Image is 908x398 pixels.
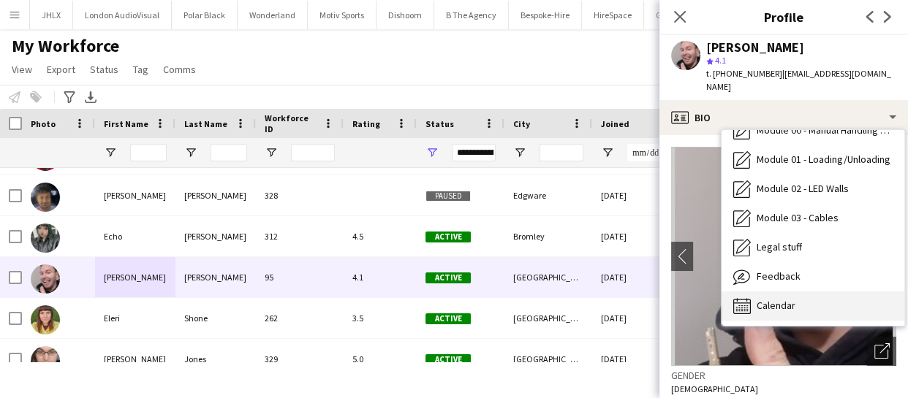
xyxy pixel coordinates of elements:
button: Open Filter Menu [601,146,614,159]
span: Workforce ID [265,112,317,134]
button: Motiv Sports [308,1,377,29]
div: [DATE] [592,339,680,379]
span: Legal stuff [757,240,802,253]
span: My Workforce [12,35,119,57]
input: City Filter Input [540,144,583,161]
div: [GEOGRAPHIC_DATA] [504,298,592,338]
div: 262 [256,298,344,338]
a: View [6,60,38,79]
img: Crew avatar or photo [671,147,896,366]
button: Open Filter Menu [425,146,439,159]
span: Calendar [757,299,795,312]
div: Feedback [722,262,904,291]
button: London AudioVisual [73,1,172,29]
span: City [513,118,530,129]
span: Tag [133,63,148,76]
img: Echo Aldhous [31,223,60,253]
a: Comms [157,60,202,79]
img: Eleri Shone [31,305,60,334]
span: t. [PHONE_NUMBER] [706,68,782,79]
button: HireSpace [582,1,644,29]
input: Joined Filter Input [627,144,671,161]
h3: Gender [671,369,896,382]
button: Gee Studios [644,1,712,29]
div: Legal stuff [722,233,904,262]
div: [DATE] [592,298,680,338]
div: Module 02 - LED Walls [722,175,904,204]
button: Wonderland [238,1,308,29]
button: Open Filter Menu [265,146,278,159]
div: 5.0 [344,339,417,379]
button: Dishoom [377,1,434,29]
input: First Name Filter Input [130,144,167,161]
div: [PERSON_NAME] [175,175,256,215]
span: Comms [163,63,196,76]
div: Module 01 - Loading/Unloading [722,145,904,175]
app-action-btn: Export XLSX [82,88,99,106]
button: JHLX [30,1,73,29]
a: Status [84,60,124,79]
a: Export [41,60,81,79]
div: 329 [256,339,344,379]
a: Tag [127,60,154,79]
div: Eleri [95,298,175,338]
div: [PERSON_NAME] [175,257,256,297]
button: Bespoke-Hire [509,1,582,29]
div: [DATE] [592,175,680,215]
div: Jones [175,339,256,379]
span: View [12,63,32,76]
span: Status [90,63,118,76]
div: [GEOGRAPHIC_DATA] [504,339,592,379]
div: 312 [256,216,344,256]
div: 3.5 [344,298,417,338]
img: Ells Jones [31,346,60,375]
span: Export [47,63,75,76]
div: 95 [256,257,344,297]
div: [PERSON_NAME] [175,216,256,256]
div: Echo [95,216,175,256]
img: Dylan Modasia [31,183,60,212]
div: [DATE] [592,216,680,256]
div: Shone [175,298,256,338]
div: [PERSON_NAME] [706,41,804,54]
button: B The Agency [434,1,509,29]
h3: Profile [659,7,908,26]
input: Last Name Filter Input [211,144,247,161]
span: Paused [425,191,471,202]
button: Open Filter Menu [184,146,197,159]
div: 328 [256,175,344,215]
div: [PERSON_NAME] [95,257,175,297]
span: Active [425,313,471,324]
span: Active [425,354,471,365]
button: Open Filter Menu [104,146,117,159]
div: Module 00 - Manual Handling & Induction [722,116,904,145]
div: Calendar [722,291,904,321]
div: Edgware [504,175,592,215]
div: Bio [659,100,908,135]
div: 4.5 [344,216,417,256]
div: [GEOGRAPHIC_DATA] [504,257,592,297]
span: Active [425,231,471,242]
span: Status [425,118,454,129]
button: Polar Black [172,1,238,29]
div: Open photos pop-in [867,337,896,366]
span: Module 01 - Loading/Unloading [757,153,890,166]
span: First Name [104,118,148,129]
span: Rating [352,118,380,129]
img: Eldon Taylor [31,264,60,294]
span: [DEMOGRAPHIC_DATA] [671,383,758,394]
span: 4.1 [715,55,726,66]
button: Open Filter Menu [513,146,526,159]
span: Photo [31,118,56,129]
div: 4.1 [344,257,417,297]
input: Workforce ID Filter Input [291,144,335,161]
span: Feedback [757,269,801,283]
div: [PERSON_NAME] [95,339,175,379]
app-action-btn: Advanced filters [61,88,78,106]
span: Module 02 - LED Walls [757,182,849,195]
span: Last Name [184,118,227,129]
span: | [EMAIL_ADDRESS][DOMAIN_NAME] [706,68,891,92]
span: Module 00 - Manual Handling & Induction [757,123,893,137]
span: Joined [601,118,629,129]
div: [DATE] [592,257,680,297]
